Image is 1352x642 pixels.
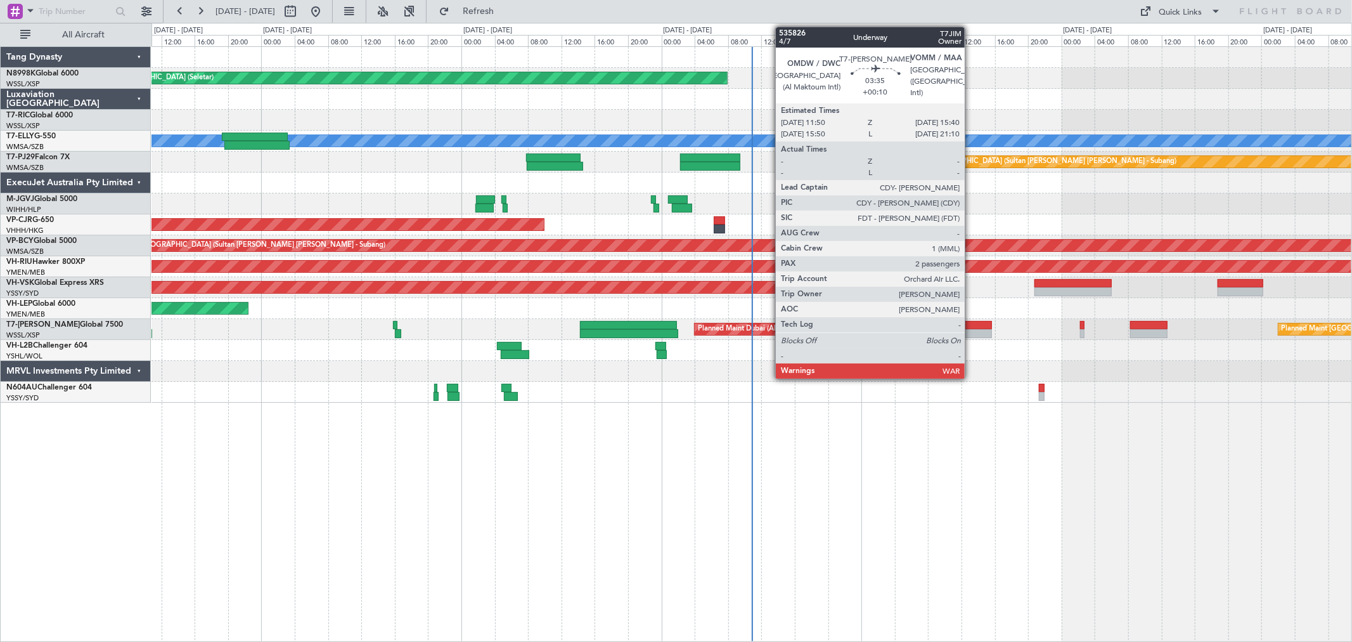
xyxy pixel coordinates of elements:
a: WMSA/SZB [6,247,44,256]
div: 04:00 [295,35,328,46]
a: VP-BCYGlobal 5000 [6,237,77,245]
div: 00:00 [261,35,295,46]
div: 16:00 [795,35,828,46]
div: 12:00 [962,35,995,46]
div: 00:00 [1261,35,1295,46]
span: VH-LEP [6,300,32,308]
button: Quick Links [1134,1,1228,22]
input: Trip Number [39,2,112,21]
div: Planned Maint [GEOGRAPHIC_DATA] (Sultan [PERSON_NAME] [PERSON_NAME] - Subang) [881,152,1176,171]
span: T7-RIC [6,112,30,119]
div: 16:00 [995,35,1029,46]
div: 08:00 [528,35,562,46]
div: [DATE] - [DATE] [1064,25,1112,36]
div: [DATE] - [DATE] [863,25,912,36]
a: WSSL/XSP [6,121,40,131]
div: 16:00 [595,35,628,46]
div: 16:00 [195,35,228,46]
span: N604AU [6,384,37,391]
div: 16:00 [395,35,428,46]
span: T7-ELLY [6,133,34,140]
span: T7-[PERSON_NAME] [6,321,80,329]
a: WMSA/SZB [6,142,44,152]
div: 16:00 [1195,35,1228,46]
a: VH-L2BChallenger 604 [6,342,87,350]
div: 00:00 [861,35,895,46]
a: WIHH/HLP [6,205,41,214]
div: 08:00 [328,35,362,46]
div: 04:00 [1295,35,1329,46]
a: VP-CJRG-650 [6,216,54,224]
div: 00:00 [461,35,495,46]
div: Planned Maint Dubai (Al Maktoum Intl) [698,320,823,339]
div: 20:00 [1028,35,1062,46]
div: 20:00 [228,35,262,46]
button: All Aircraft [14,25,138,45]
a: YSSY/SYD [6,289,39,298]
div: [DATE] - [DATE] [263,25,312,36]
div: Quick Links [1159,6,1202,19]
div: 04:00 [1095,35,1128,46]
div: 08:00 [1128,35,1162,46]
span: VH-VSK [6,279,34,287]
div: 12:00 [562,35,595,46]
span: M-JGVJ [6,195,34,203]
div: [DATE] - [DATE] [664,25,712,36]
a: VH-LEPGlobal 6000 [6,300,75,308]
span: [DATE] - [DATE] [216,6,275,17]
a: N8998KGlobal 6000 [6,70,79,77]
span: T7-PJ29 [6,154,35,161]
div: [DATE] - [DATE] [154,25,203,36]
div: 08:00 [928,35,962,46]
a: T7-[PERSON_NAME]Global 7500 [6,321,123,329]
a: M-JGVJGlobal 5000 [6,195,77,203]
div: 04:00 [495,35,529,46]
div: 12:00 [761,35,795,46]
div: [DATE] - [DATE] [463,25,512,36]
a: T7-RICGlobal 6000 [6,112,73,119]
div: 00:00 [1062,35,1095,46]
a: N604AUChallenger 604 [6,384,92,391]
div: 20:00 [828,35,862,46]
a: YMEN/MEB [6,268,45,277]
span: VP-CJR [6,216,32,224]
span: VH-RIU [6,258,32,266]
a: WMSA/SZB [6,163,44,173]
span: All Aircraft [33,30,134,39]
span: VP-BCY [6,237,34,245]
a: VH-RIUHawker 800XP [6,258,85,266]
div: 12:00 [1162,35,1195,46]
a: VHHH/HKG [6,226,44,235]
div: 20:00 [628,35,662,46]
a: VH-VSKGlobal Express XRS [6,279,104,287]
span: Refresh [452,7,505,16]
span: VH-L2B [6,342,33,350]
div: 20:00 [1228,35,1262,46]
div: 04:00 [895,35,929,46]
div: [DATE] - [DATE] [1263,25,1312,36]
div: 00:00 [662,35,695,46]
a: YSHL/WOL [6,351,42,361]
div: 12:00 [162,35,195,46]
a: YMEN/MEB [6,310,45,319]
div: 08:00 [728,35,762,46]
button: Refresh [433,1,509,22]
div: 20:00 [428,35,461,46]
span: N8998K [6,70,35,77]
a: WSSL/XSP [6,331,40,340]
div: Unplanned Maint [GEOGRAPHIC_DATA] (Sultan [PERSON_NAME] [PERSON_NAME] - Subang) [81,236,385,255]
a: T7-PJ29Falcon 7X [6,154,70,161]
a: T7-ELLYG-550 [6,133,56,140]
div: 12:00 [361,35,395,46]
div: 04:00 [695,35,728,46]
a: YSSY/SYD [6,393,39,403]
a: WSSL/XSP [6,79,40,89]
